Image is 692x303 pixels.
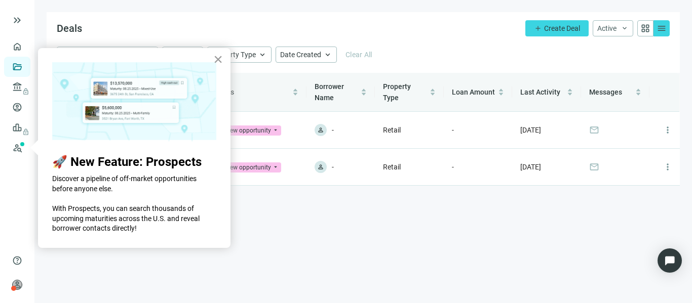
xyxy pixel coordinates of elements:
[315,82,344,102] span: Borrower Name
[544,24,580,32] span: Create Deal
[317,126,324,134] span: person
[52,204,216,234] p: With Prospects, you can search thousands of upcoming maturities across the U.S. and reveal borrow...
[383,163,401,171] span: Retail
[520,88,560,96] span: Last Activity
[225,162,271,172] div: New opportunity
[12,255,22,266] span: help
[663,125,673,135] span: more_vert
[332,124,334,136] span: -
[280,51,321,59] span: Date Created
[452,163,454,171] span: -
[212,51,256,59] span: Property Type
[589,125,599,135] span: mail
[658,248,682,273] div: Open Intercom Messenger
[589,88,622,96] span: Messages
[225,125,271,136] div: New opportunity
[452,126,454,134] span: -
[383,82,411,102] span: Property Type
[452,88,495,96] span: Loan Amount
[589,162,599,172] span: mail
[640,23,650,33] span: grid_view
[383,126,401,134] span: Retail
[663,162,673,172] span: more_vert
[323,50,332,59] span: keyboard_arrow_up
[213,51,223,67] button: Close
[258,50,267,59] span: keyboard_arrow_up
[621,24,629,32] span: keyboard_arrow_down
[597,24,617,32] span: Active
[52,174,216,194] p: Discover a pipeline of off-market opportunities before anyone else.
[52,155,216,169] h2: 🚀 New Feature: Prospects
[520,126,541,134] span: [DATE]
[534,24,542,32] span: add
[520,163,541,171] span: [DATE]
[317,163,324,170] span: person
[12,280,22,290] span: person
[657,23,667,33] span: menu
[11,14,23,26] span: keyboard_double_arrow_right
[332,161,334,173] span: -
